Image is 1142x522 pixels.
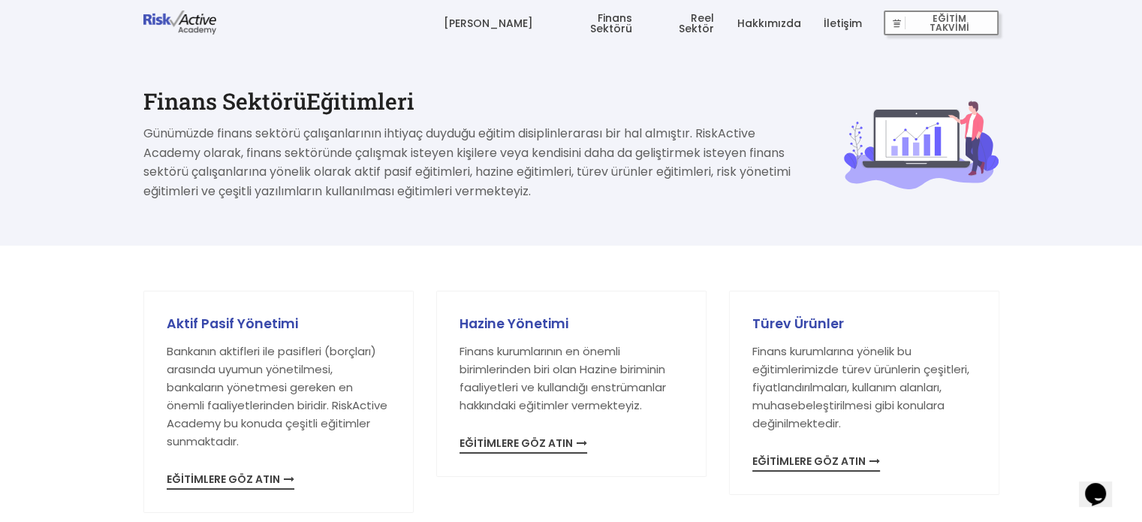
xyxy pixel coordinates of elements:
p: Finans kurumlarının en önemli birimlerinden biri olan Hazine biriminin faaliyetleri ve kullandığı... [460,342,683,415]
span: EĞİTİMLERE GÖZ ATIN [752,456,880,472]
p: Bankanın aktifleri ile pasifleri (borçları) arasında uyumun yönetilmesi, bankaların yönetmesi ger... [167,342,390,451]
span: EĞİTİMLERE GÖZ ATIN [167,474,294,490]
h1: Finans Sektörü Eğitimleri [143,90,799,113]
h3: Aktif Pasif Yönetimi [167,318,390,331]
a: [PERSON_NAME] [443,1,532,46]
a: Finans Sektörü [555,1,632,46]
a: Hazine YönetimiFinans kurumlarının en önemli birimlerinden biri olan Hazine biriminin faaliyetler... [460,318,683,451]
img: cqywdsurwbzmcfl416hp.svg [844,100,999,189]
a: Reel Sektör [655,1,714,46]
a: Türev ÜrünlerFinans kurumlarına yönelik bu eğitimlerimizde türev ürünlerin çeşitleri, fiyatlandır... [752,318,976,469]
button: EĞİTİM TAKVİMİ [884,11,999,36]
a: Hakkımızda [737,1,800,46]
a: EĞİTİM TAKVİMİ [884,1,999,46]
iframe: chat widget [1079,462,1127,507]
h3: Türev Ürünler [752,318,976,331]
p: Finans kurumlarına yönelik bu eğitimlerimizde türev ürünlerin çeşitleri, fiyatlandırılmaları, kul... [752,342,976,433]
span: EĞİTİM TAKVİMİ [905,13,993,34]
span: EĞİTİMLERE GÖZ ATIN [460,438,587,454]
a: Aktif Pasif YönetimiBankanın aktifleri ile pasifleri (borçları) arasında uyumun yönetilmesi, bank... [167,318,390,487]
img: logo-dark.png [143,11,217,35]
h3: Hazine Yönetimi [460,318,683,331]
a: İletişim [823,1,861,46]
p: Günümüzde finans sektörü çalışanlarının ihtiyaç duyduğu eğitim disiplinlerarası bir hal almıştır.... [143,124,799,201]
